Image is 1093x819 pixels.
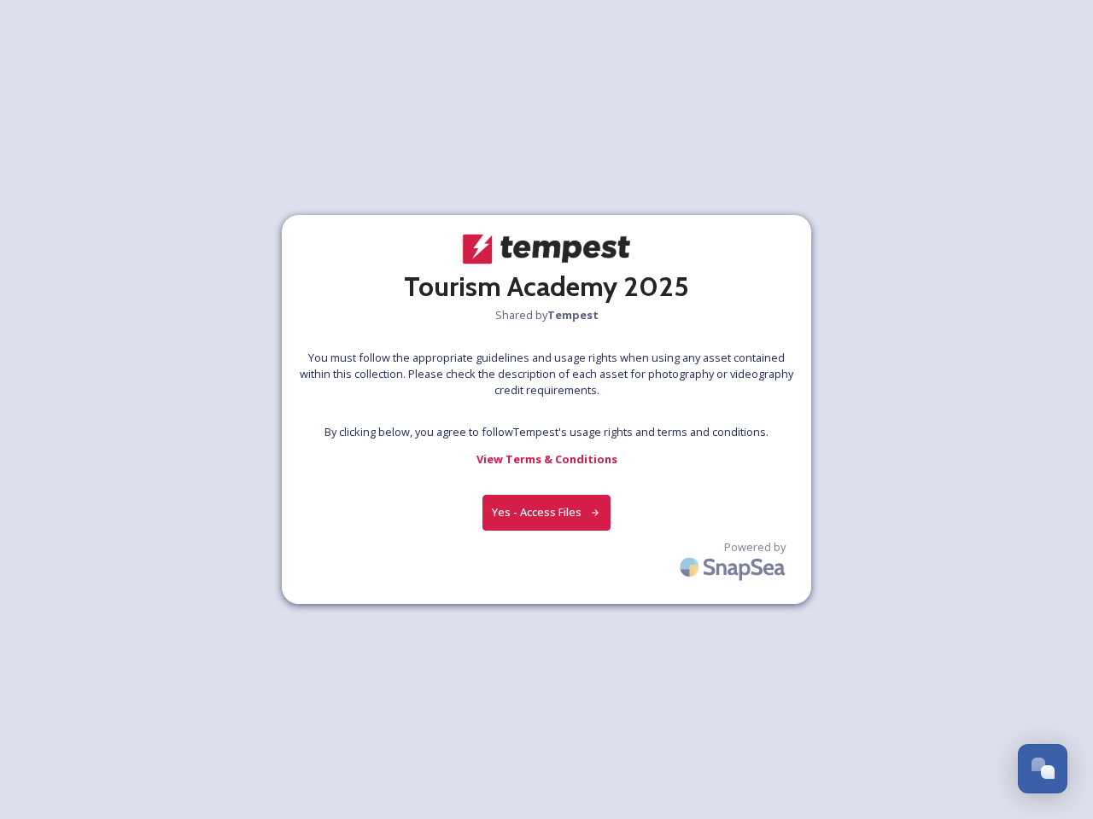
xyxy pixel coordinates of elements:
span: You must follow the appropriate guidelines and usage rights when using any asset contained within... [299,350,794,399]
span: By clicking below, you agree to follow Tempest 's usage rights and terms and conditions. [324,424,769,440]
span: Shared by [495,307,599,323]
button: Yes - Access Files [482,495,611,530]
strong: Tempest [547,307,599,322]
img: tempest-color.png [461,232,632,266]
button: Open Chat [1018,744,1067,793]
span: Powered by [724,539,786,555]
h2: Tourism Academy 2025 [404,266,689,307]
img: SnapSea Logo [675,547,794,587]
a: View Terms & Conditions [476,449,617,469]
strong: View Terms & Conditions [476,451,617,467]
